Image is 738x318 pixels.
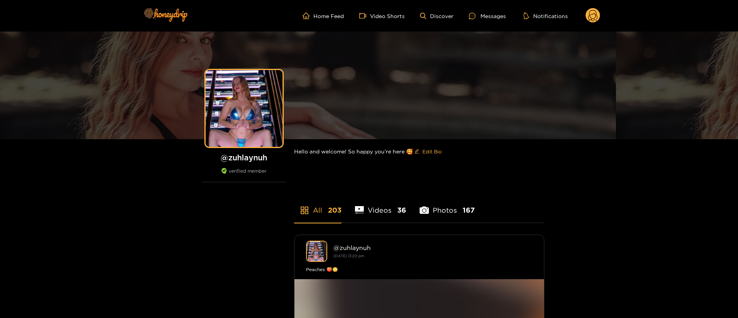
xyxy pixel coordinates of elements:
img: zuhlaynuh [306,241,327,262]
div: Peaches 🍑😳 [306,266,532,273]
span: home [303,12,313,19]
span: 203 [328,205,341,215]
a: Discover [420,13,454,19]
li: Videos [355,188,407,223]
div: @ zuhlaynuh [333,244,532,251]
li: Photos [420,188,475,223]
div: verified member [202,168,286,182]
a: Video Shorts [359,12,405,19]
li: All [294,188,341,223]
a: Home Feed [303,12,344,19]
span: appstore [300,206,309,215]
span: 167 [463,205,475,215]
button: editEdit Bio [413,145,443,158]
small: [DATE] 13:20 pm [333,254,364,258]
div: Hello and welcome! So happy you’re here 🥰 [294,139,544,164]
span: video-camera [359,12,370,19]
h1: @ zuhlaynuh [202,153,286,162]
span: edit [414,149,419,155]
div: Messages [469,12,506,20]
button: Notifications [521,12,570,20]
span: Edit Bio [422,148,442,155]
span: 36 [397,205,406,215]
